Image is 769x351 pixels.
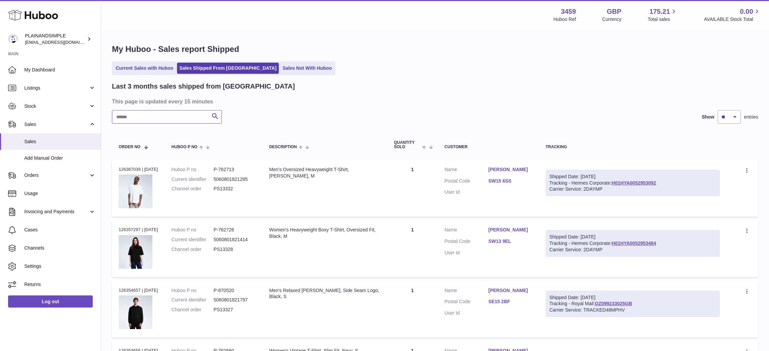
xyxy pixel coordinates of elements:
[214,227,256,233] dd: P-762726
[25,33,86,45] div: PLAINANDSIMPLE
[24,121,89,128] span: Sales
[550,307,716,313] div: Carrier Service: TRACKED48MPHV
[550,294,716,301] div: Shipped Date: [DATE]
[648,7,678,23] a: 175.21 Total sales
[602,16,622,23] div: Currency
[561,7,576,16] strong: 3459
[172,307,214,313] dt: Channel order
[740,7,753,16] span: 0.00
[24,103,89,109] span: Stock
[112,82,295,91] h2: Last 3 months sales shipped from [GEOGRAPHIC_DATA]
[24,209,89,215] span: Invoicing and Payments
[445,145,532,149] div: Customer
[177,63,279,74] a: Sales Shipped From [GEOGRAPHIC_DATA]
[119,295,152,329] img: 34591707913835.jpeg
[24,85,89,91] span: Listings
[172,145,198,149] span: Huboo P no
[445,310,489,316] dt: User Id
[445,250,489,256] dt: User Id
[24,155,96,161] span: Add Manual Order
[445,178,489,186] dt: Postal Code
[214,176,256,183] dd: 5060801821285
[119,235,152,269] img: 34591682708277.jpeg
[489,178,532,184] a: SW15 6SS
[112,44,758,55] h1: My Huboo - Sales report Shipped
[214,236,256,243] dd: 5060801821414
[119,227,158,233] div: 126357297 | [DATE]
[612,241,656,246] a: H01HYA0052953484
[445,287,489,295] dt: Name
[172,176,214,183] dt: Current identifier
[25,39,99,45] span: [EMAIL_ADDRESS][DOMAIN_NAME]
[607,7,621,16] strong: GBP
[489,238,532,245] a: SW13 9EL
[546,170,720,196] div: Tracking - Hermes Corporate:
[612,180,656,186] a: H01HYA0052953092
[172,246,214,253] dt: Channel order
[113,63,176,74] a: Current Sales with Huboo
[445,227,489,235] dt: Name
[214,246,256,253] dd: PS13328
[554,16,576,23] div: Huboo Ref
[546,291,720,317] div: Tracking - Royal Mail:
[24,172,89,179] span: Orders
[172,166,214,173] dt: Huboo P no
[648,16,678,23] span: Total sales
[119,145,141,149] span: Order No
[387,160,438,217] td: 1
[269,145,297,149] span: Description
[489,287,532,294] a: [PERSON_NAME]
[214,287,256,294] dd: P-870520
[214,297,256,303] dd: 5060801821797
[172,186,214,192] dt: Channel order
[172,227,214,233] dt: Huboo P no
[269,166,381,179] div: Men's Oversized Heavyweight T-Shirt, [PERSON_NAME], M
[394,140,421,149] span: Quantity Sold
[119,287,158,293] div: 126354657 | [DATE]
[445,238,489,246] dt: Postal Code
[172,287,214,294] dt: Huboo P no
[550,173,716,180] div: Shipped Date: [DATE]
[214,166,256,173] dd: P-762713
[24,281,96,288] span: Returns
[546,230,720,257] div: Tracking - Hermes Corporate:
[24,227,96,233] span: Cases
[214,186,256,192] dd: PS13332
[24,263,96,269] span: Settings
[387,220,438,277] td: 1
[489,227,532,233] a: [PERSON_NAME]
[550,234,716,240] div: Shipped Date: [DATE]
[24,67,96,73] span: My Dashboard
[119,166,158,172] div: 126367039 | [DATE]
[649,7,670,16] span: 175.21
[112,98,757,105] h3: This page is updated every 15 minutes
[387,281,438,338] td: 1
[8,295,93,308] a: Log out
[214,307,256,313] dd: PS13327
[489,298,532,305] a: SE15 2BF
[445,298,489,307] dt: Postal Code
[24,190,96,197] span: Usage
[119,174,152,208] img: 34591682702768.jpeg
[550,186,716,192] div: Carrier Service: 2DAYMP
[595,301,632,306] a: OZ099233025GB
[269,287,381,300] div: Men's Relaxed [PERSON_NAME], Side Seam Logo, Black, S
[546,145,720,149] div: Tracking
[269,227,381,240] div: Women's Heavyweight Boxy T-Shirt, Oversized Fit, Black, M
[8,34,18,44] img: internalAdmin-3459@internal.huboo.com
[702,114,714,120] label: Show
[280,63,334,74] a: Sales Not With Huboo
[172,297,214,303] dt: Current identifier
[704,16,761,23] span: AVAILABLE Stock Total
[744,114,758,120] span: entries
[445,189,489,195] dt: User Id
[24,138,96,145] span: Sales
[704,7,761,23] a: 0.00 AVAILABLE Stock Total
[550,247,716,253] div: Carrier Service: 2DAYMP
[24,245,96,251] span: Channels
[445,166,489,174] dt: Name
[172,236,214,243] dt: Current identifier
[489,166,532,173] a: [PERSON_NAME]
